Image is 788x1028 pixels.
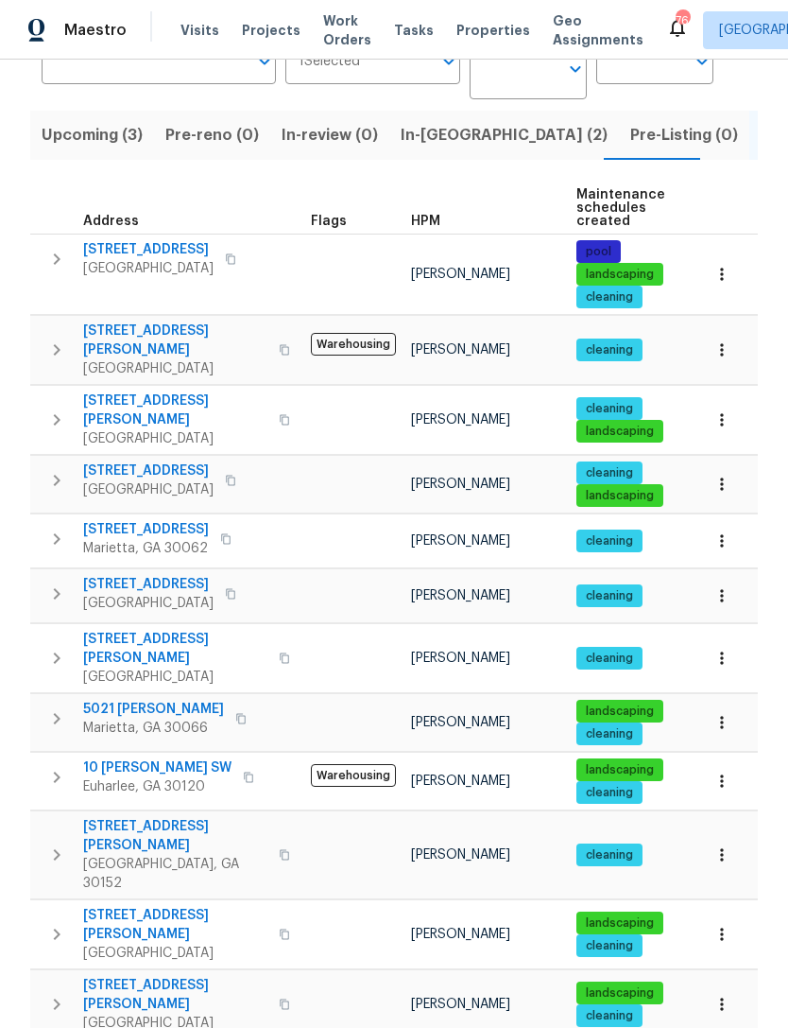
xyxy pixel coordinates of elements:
[411,589,510,602] span: [PERSON_NAME]
[83,392,267,429] span: [STREET_ADDRESS][PERSON_NAME]
[83,462,214,480] span: [STREET_ADDRESS]
[411,652,510,665] span: [PERSON_NAME]
[311,764,396,787] span: Warehousing
[83,630,267,668] span: [STREET_ADDRESS][PERSON_NAME]
[578,726,641,742] span: cleaning
[411,775,510,788] span: [PERSON_NAME]
[83,575,214,594] span: [STREET_ADDRESS]
[578,533,641,549] span: cleaning
[578,488,661,504] span: landscaping
[411,343,510,357] span: [PERSON_NAME]
[578,762,661,778] span: landscaping
[83,976,267,1014] span: [STREET_ADDRESS][PERSON_NAME]
[578,588,641,604] span: cleaning
[411,534,510,548] span: [PERSON_NAME]
[311,215,347,228] span: Flags
[83,944,267,963] span: [GEOGRAPHIC_DATA]
[299,54,360,70] span: 1 Selected
[411,413,510,427] span: [PERSON_NAME]
[323,11,371,49] span: Work Orders
[630,122,738,148] span: Pre-Listing (0)
[411,478,510,491] span: [PERSON_NAME]
[456,21,530,40] span: Properties
[83,700,224,719] span: 5021 [PERSON_NAME]
[578,424,661,440] span: landscaping
[282,122,378,148] span: In-review (0)
[83,240,214,259] span: [STREET_ADDRESS]
[83,480,214,499] span: [GEOGRAPHIC_DATA]
[411,928,510,941] span: [PERSON_NAME]
[242,21,300,40] span: Projects
[436,48,462,75] button: Open
[83,594,214,613] span: [GEOGRAPHIC_DATA]
[553,11,643,49] span: Geo Assignments
[562,56,589,82] button: Open
[83,215,139,228] span: Address
[578,938,641,954] span: cleaning
[83,906,267,944] span: [STREET_ADDRESS][PERSON_NAME]
[578,465,641,481] span: cleaning
[578,267,661,283] span: landscaping
[83,668,267,687] span: [GEOGRAPHIC_DATA]
[689,48,715,75] button: Open
[165,122,259,148] span: Pre-reno (0)
[83,855,267,893] span: [GEOGRAPHIC_DATA], GA 30152
[251,48,278,75] button: Open
[676,11,689,30] div: 76
[83,322,267,359] span: [STREET_ADDRESS][PERSON_NAME]
[411,998,510,1011] span: [PERSON_NAME]
[578,704,661,720] span: landscaping
[83,359,267,378] span: [GEOGRAPHIC_DATA]
[578,401,641,417] span: cleaning
[83,429,267,448] span: [GEOGRAPHIC_DATA]
[83,539,209,558] span: Marietta, GA 30062
[411,716,510,729] span: [PERSON_NAME]
[64,21,127,40] span: Maestro
[83,777,231,796] span: Euharlee, GA 30120
[576,188,665,228] span: Maintenance schedules created
[578,289,641,305] span: cleaning
[578,342,641,358] span: cleaning
[411,268,510,281] span: [PERSON_NAME]
[42,122,143,148] span: Upcoming (3)
[578,847,641,863] span: cleaning
[578,985,661,1002] span: landscaping
[83,719,224,738] span: Marietta, GA 30066
[578,651,641,667] span: cleaning
[180,21,219,40] span: Visits
[83,520,209,539] span: [STREET_ADDRESS]
[411,215,440,228] span: HPM
[578,915,661,932] span: landscaping
[83,817,267,855] span: [STREET_ADDRESS][PERSON_NAME]
[578,244,619,260] span: pool
[394,24,434,37] span: Tasks
[83,758,231,777] span: 10 [PERSON_NAME] SW
[411,848,510,862] span: [PERSON_NAME]
[83,259,214,278] span: [GEOGRAPHIC_DATA]
[311,333,396,356] span: Warehousing
[578,1008,641,1024] span: cleaning
[401,122,608,148] span: In-[GEOGRAPHIC_DATA] (2)
[578,785,641,801] span: cleaning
